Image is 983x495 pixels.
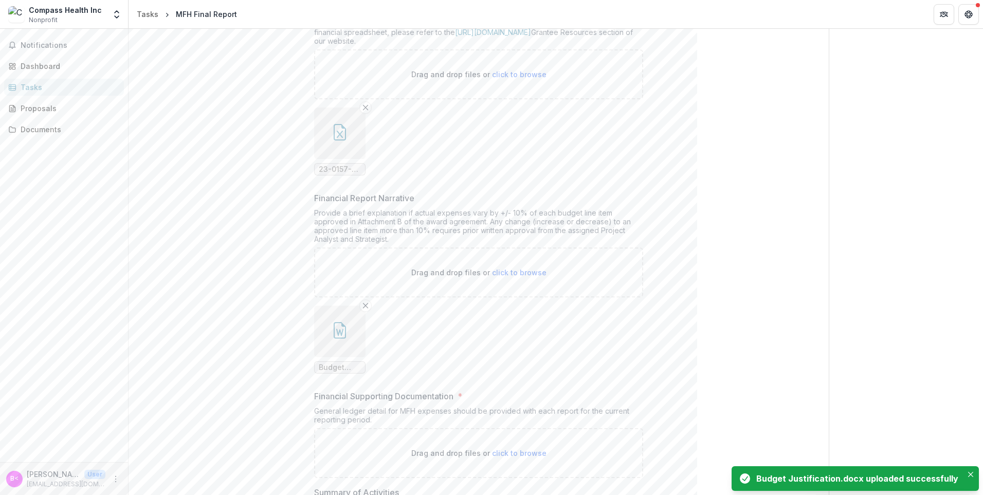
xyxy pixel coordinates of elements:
button: More [110,473,122,485]
div: MFH Final Report [176,9,237,20]
a: Tasks [133,7,162,22]
p: Drag and drop files or [411,267,547,278]
p: Drag and drop files or [411,448,547,458]
a: Tasks [4,79,124,96]
div: General ledger detail for MFH expenses should be provided with each report for the current report... [314,406,643,428]
p: User [84,470,105,479]
span: click to browse [492,449,547,457]
p: [PERSON_NAME] <[EMAIL_ADDRESS][DOMAIN_NAME]> [27,469,80,480]
button: Remove File [359,299,372,312]
p: Drag and drop files or [411,69,547,80]
p: Financial Report Narrative [314,192,414,204]
span: click to browse [492,70,547,79]
button: Partners [934,4,954,25]
a: Documents [4,121,124,138]
div: Remove FileBudget Justification.docx [314,306,366,374]
span: 23-0157-DC Final 9.2025.xlsx [319,165,361,174]
div: Documents [21,124,116,135]
div: Tasks [21,82,116,93]
p: Financial Supporting Documentation [314,390,453,402]
p: [EMAIL_ADDRESS][DOMAIN_NAME] [27,480,105,489]
nav: breadcrumb [133,7,241,22]
button: Open entity switcher [110,4,124,25]
button: Remove File [359,101,372,114]
div: Remove File23-0157-DC Final 9.2025.xlsx [314,108,366,175]
button: Close [964,468,977,481]
button: Notifications [4,37,124,54]
div: Budget Justification.docx uploaded successfully [756,472,958,485]
div: Tasks [137,9,158,20]
span: click to browse [492,268,547,277]
div: Dashboard [21,61,116,72]
span: Notifications [21,41,120,50]
div: Provide a brief explanation if actual expenses vary by +/- 10% of each budget line item approved ... [314,208,643,247]
div: Proposals [21,103,116,114]
div: Using the MFH electronic financial spreadsheet, report expenses since the project start date in t... [314,10,643,49]
div: Compass Health Inc [29,5,102,15]
span: Budget Justification.docx [319,363,361,372]
button: Get Help [958,4,979,25]
span: Nonprofit [29,15,58,25]
a: Proposals [4,100,124,117]
a: Dashboard [4,58,124,75]
div: Brian Martin <bmartin@compasshn.org> [10,475,19,482]
img: Compass Health Inc [8,6,25,23]
div: Notifications-bottom-right [727,462,983,495]
a: [URL][DOMAIN_NAME] [455,28,531,37]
